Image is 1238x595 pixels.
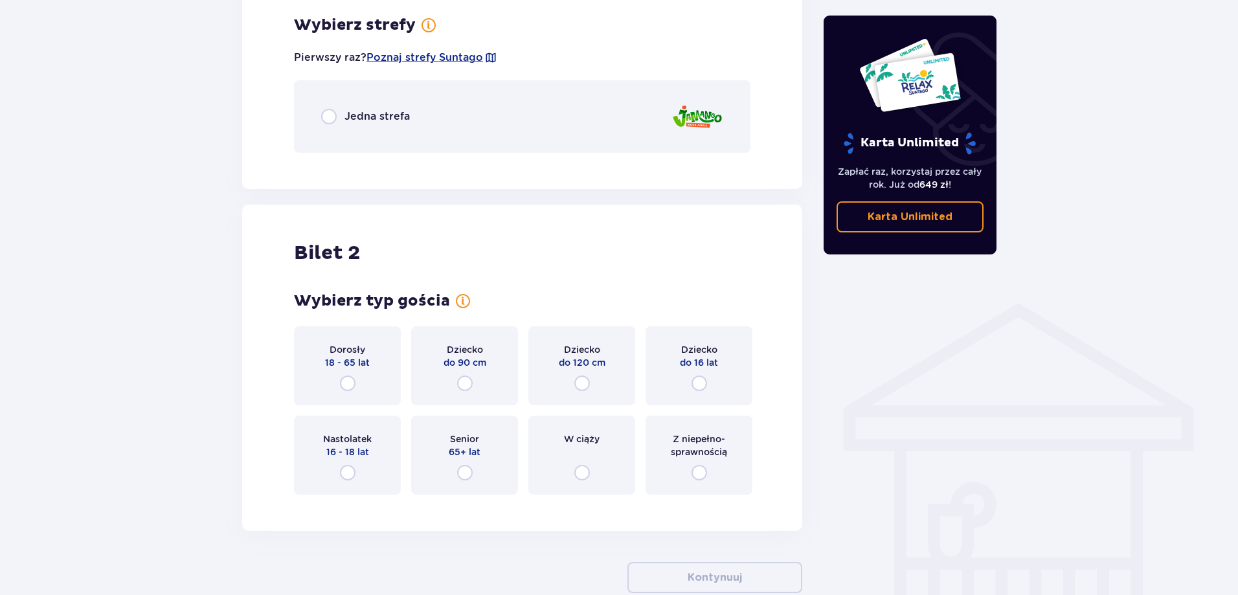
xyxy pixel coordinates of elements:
[330,343,365,356] p: Dorosły
[564,432,600,445] p: W ciąży
[564,343,600,356] p: Dziecko
[450,432,479,445] p: Senior
[449,445,480,458] p: 65+ lat
[325,356,370,369] p: 18 - 65 lat
[657,432,741,458] p: Z niepełno­sprawnością
[868,210,952,224] p: Karta Unlimited
[842,132,977,155] p: Karta Unlimited
[671,98,723,135] img: zone logo
[323,432,372,445] p: Nastolatek
[294,51,497,65] p: Pierwszy raz?
[681,343,717,356] p: Dziecko
[366,51,483,65] a: Poznaj strefy Suntago
[344,109,410,124] p: Jedna strefa
[559,356,605,369] p: do 120 cm
[680,356,718,369] p: do 16 lat
[444,356,486,369] p: do 90 cm
[837,201,984,232] a: Karta Unlimited
[294,16,416,35] p: Wybierz strefy
[326,445,369,458] p: 16 - 18 lat
[294,291,450,311] p: Wybierz typ gościa
[627,562,802,593] button: Kontynuuj
[447,343,483,356] p: Dziecko
[919,179,949,190] span: 649 zł
[688,570,742,585] p: Kontynuuj
[294,241,360,265] p: Bilet 2
[837,165,984,191] p: Zapłać raz, korzystaj przez cały rok. Już od !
